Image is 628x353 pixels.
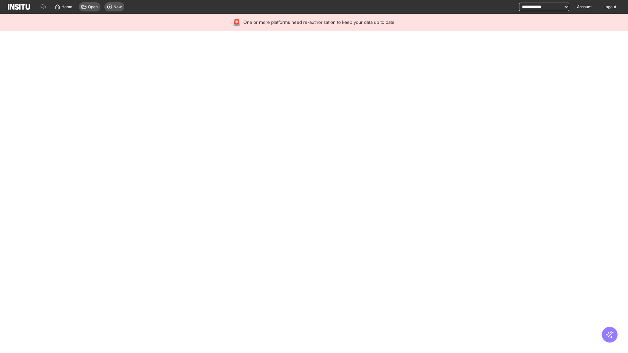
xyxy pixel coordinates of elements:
[88,4,98,9] span: Open
[61,4,72,9] span: Home
[113,4,122,9] span: New
[243,19,395,25] span: One or more platforms need re-authorisation to keep your data up to date.
[8,4,30,10] img: Logo
[233,18,241,27] div: 🚨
